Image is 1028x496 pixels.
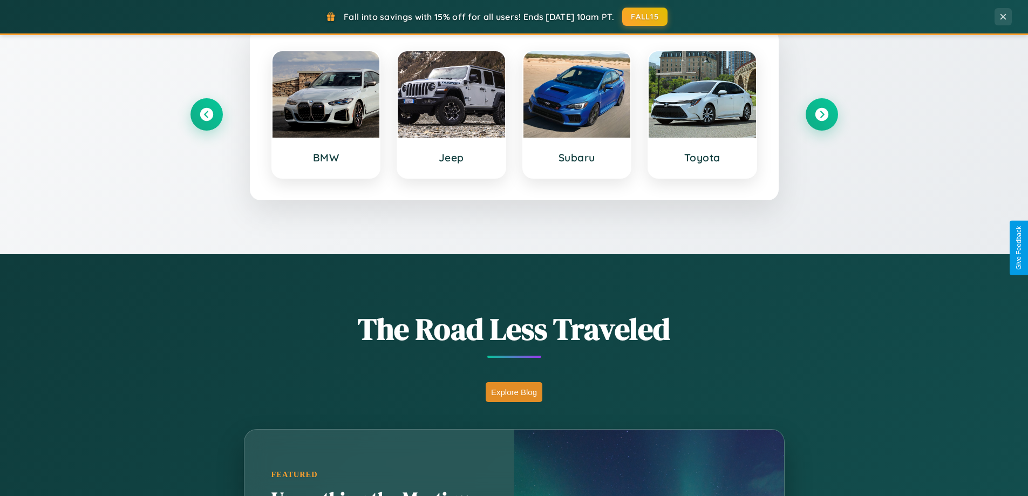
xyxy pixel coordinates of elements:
[283,151,369,164] h3: BMW
[190,308,838,350] h1: The Road Less Traveled
[271,470,487,479] div: Featured
[659,151,745,164] h3: Toyota
[534,151,620,164] h3: Subaru
[622,8,668,26] button: FALL15
[486,382,542,402] button: Explore Blog
[409,151,494,164] h3: Jeep
[1015,226,1023,270] div: Give Feedback
[344,11,614,22] span: Fall into savings with 15% off for all users! Ends [DATE] 10am PT.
